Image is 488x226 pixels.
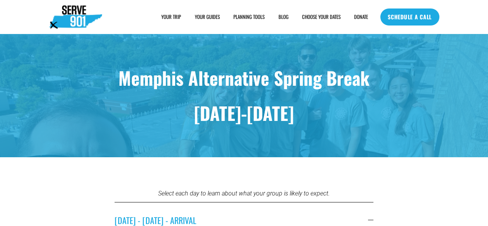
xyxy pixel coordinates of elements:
[49,5,102,29] img: Serve901
[158,190,330,197] em: Select each day to learn about what your group is likely to expect.
[380,8,439,25] a: SCHEDULE A CALL
[194,100,294,126] strong: [DATE]-[DATE]
[302,13,341,21] a: CHOOSE YOUR DATES
[233,13,265,21] a: folder dropdown
[233,14,265,20] span: PLANNING TOOLS
[354,13,368,21] a: DONATE
[195,13,220,21] a: YOUR GUIDES
[161,13,181,21] a: folder dropdown
[118,65,370,91] strong: Memphis Alternative Spring Break
[161,14,181,20] span: YOUR TRIP
[279,13,289,21] a: BLOG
